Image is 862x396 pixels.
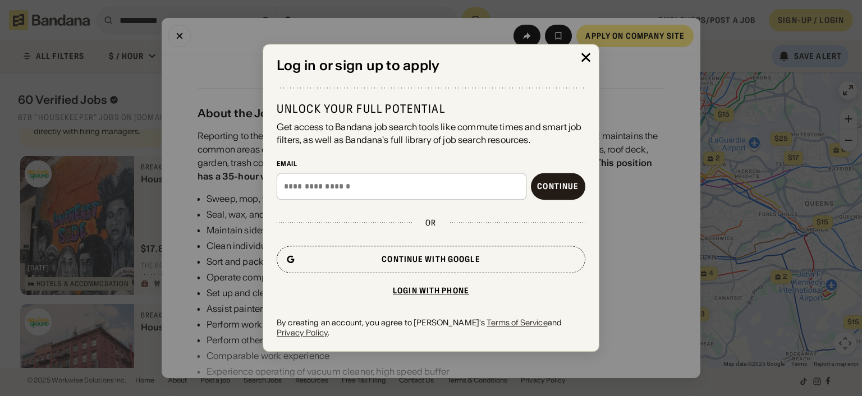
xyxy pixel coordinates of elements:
[277,328,328,338] a: Privacy Policy
[393,287,469,294] div: Login with phone
[277,121,585,146] div: Get access to Bandana job search tools like commute times and smart job filters, as well as Banda...
[277,58,585,74] div: Log in or sign up to apply
[277,317,585,338] div: By creating an account, you agree to [PERSON_NAME]'s and .
[277,102,585,117] div: Unlock your full potential
[277,159,585,168] div: Email
[382,255,480,263] div: Continue with Google
[487,317,547,328] a: Terms of Service
[537,182,579,190] div: Continue
[425,218,436,228] div: or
